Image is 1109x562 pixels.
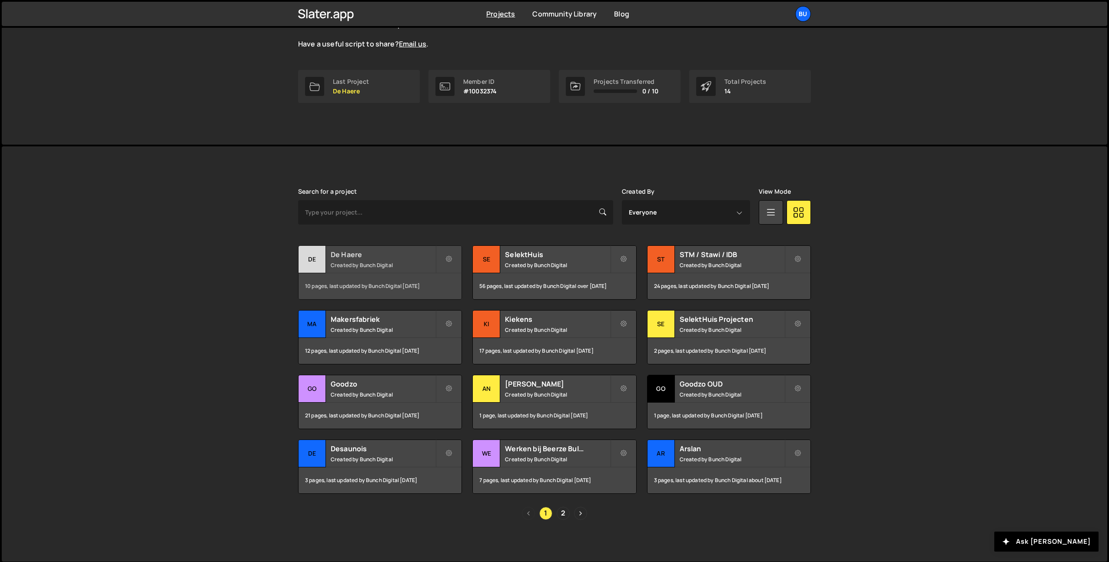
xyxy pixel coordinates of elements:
[473,246,500,273] div: Se
[647,375,811,429] a: Go Goodzo OUD Created by Bunch Digital 1 page, last updated by Bunch Digital [DATE]
[298,245,462,300] a: De De Haere Created by Bunch Digital 10 pages, last updated by Bunch Digital [DATE]
[647,338,810,364] div: 2 pages, last updated by Bunch Digital [DATE]
[574,507,587,520] a: Next page
[647,245,811,300] a: ST STM / Stawi / IDB Created by Bunch Digital 24 pages, last updated by Bunch Digital [DATE]
[795,6,811,22] a: Bu
[472,375,636,429] a: An [PERSON_NAME] Created by Bunch Digital 1 page, last updated by Bunch Digital [DATE]
[331,379,435,389] h2: Goodzo
[298,310,462,364] a: Ma Makersfabriek Created by Bunch Digital 12 pages, last updated by Bunch Digital [DATE]
[463,88,497,95] p: #10032374
[647,311,675,338] div: Se
[594,78,658,85] div: Projects Transferred
[505,250,610,259] h2: SelektHuis
[532,9,597,19] a: Community Library
[473,403,636,429] div: 1 page, last updated by Bunch Digital [DATE]
[680,250,784,259] h2: STM / Stawi / IDB
[331,326,435,334] small: Created by Bunch Digital
[331,444,435,453] h2: Desaunois
[505,391,610,398] small: Created by Bunch Digital
[299,273,462,299] div: 10 pages, last updated by Bunch Digital [DATE]
[647,310,811,364] a: Se SelektHuis Projecten Created by Bunch Digital 2 pages, last updated by Bunch Digital [DATE]
[299,375,326,403] div: Go
[647,467,810,493] div: 3 pages, last updated by Bunch Digital about [DATE]
[647,246,675,273] div: ST
[299,338,462,364] div: 12 pages, last updated by Bunch Digital [DATE]
[505,326,610,334] small: Created by Bunch Digital
[505,261,610,269] small: Created by Bunch Digital
[399,39,426,49] a: Email us
[680,326,784,334] small: Created by Bunch Digital
[759,188,791,195] label: View Mode
[642,88,658,95] span: 0 / 10
[331,250,435,259] h2: De Haere
[473,338,636,364] div: 17 pages, last updated by Bunch Digital [DATE]
[505,444,610,453] h2: Werken bij Beerze Bulten
[647,440,811,494] a: Ar Arslan Created by Bunch Digital 3 pages, last updated by Bunch Digital about [DATE]
[680,261,784,269] small: Created by Bunch Digital
[680,456,784,463] small: Created by Bunch Digital
[333,78,369,85] div: Last Project
[299,311,326,338] div: Ma
[299,403,462,429] div: 21 pages, last updated by Bunch Digital [DATE]
[299,246,326,273] div: De
[473,273,636,299] div: 56 pages, last updated by Bunch Digital over [DATE]
[299,440,326,467] div: De
[680,379,784,389] h2: Goodzo OUD
[473,375,500,403] div: An
[724,88,766,95] p: 14
[298,200,613,225] input: Type your project...
[298,70,420,103] a: Last Project De Haere
[298,10,611,49] p: The is live and growing. Explore the curated scripts to solve common Webflow issues with JavaScri...
[647,403,810,429] div: 1 page, last updated by Bunch Digital [DATE]
[505,314,610,324] h2: Kiekens
[647,440,675,467] div: Ar
[505,456,610,463] small: Created by Bunch Digital
[298,440,462,494] a: De Desaunois Created by Bunch Digital 3 pages, last updated by Bunch Digital [DATE]
[331,314,435,324] h2: Makersfabriek
[463,78,497,85] div: Member ID
[680,444,784,453] h2: Arslan
[298,507,811,520] div: Pagination
[333,88,369,95] p: De Haere
[647,375,675,403] div: Go
[331,261,435,269] small: Created by Bunch Digital
[994,532,1099,552] button: Ask [PERSON_NAME]
[614,9,629,19] a: Blog
[473,467,636,493] div: 7 pages, last updated by Bunch Digital [DATE]
[472,310,636,364] a: Ki Kiekens Created by Bunch Digital 17 pages, last updated by Bunch Digital [DATE]
[680,314,784,324] h2: SelektHuis Projecten
[472,440,636,494] a: We Werken bij Beerze Bulten Created by Bunch Digital 7 pages, last updated by Bunch Digital [DATE]
[298,188,357,195] label: Search for a project
[473,440,500,467] div: We
[557,507,570,520] a: Page 2
[505,379,610,389] h2: [PERSON_NAME]
[472,245,636,300] a: Se SelektHuis Created by Bunch Digital 56 pages, last updated by Bunch Digital over [DATE]
[486,9,515,19] a: Projects
[299,467,462,493] div: 3 pages, last updated by Bunch Digital [DATE]
[331,456,435,463] small: Created by Bunch Digital
[724,78,766,85] div: Total Projects
[331,391,435,398] small: Created by Bunch Digital
[680,391,784,398] small: Created by Bunch Digital
[647,273,810,299] div: 24 pages, last updated by Bunch Digital [DATE]
[298,375,462,429] a: Go Goodzo Created by Bunch Digital 21 pages, last updated by Bunch Digital [DATE]
[622,188,655,195] label: Created By
[473,311,500,338] div: Ki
